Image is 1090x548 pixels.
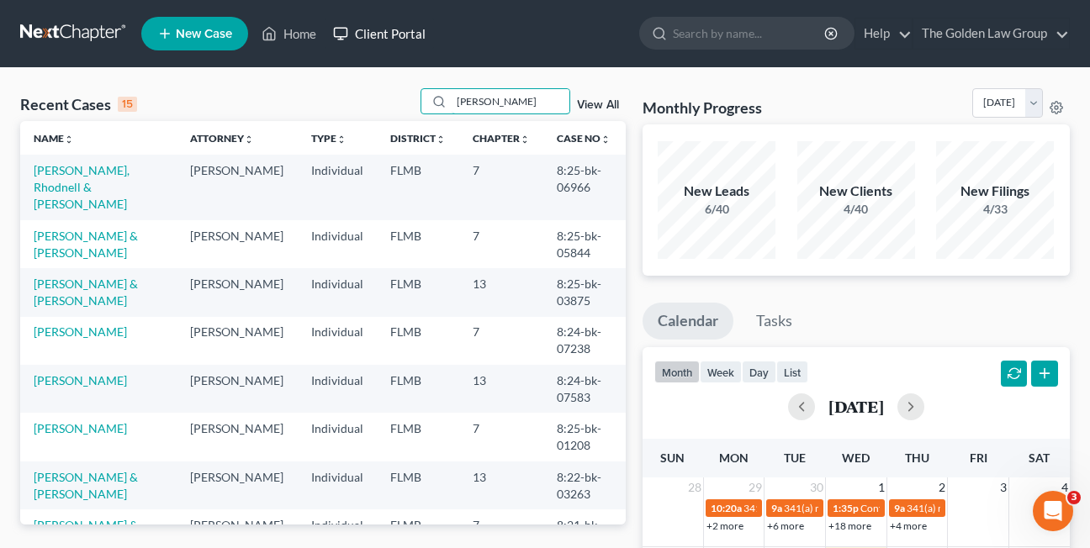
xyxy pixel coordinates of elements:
[1060,477,1070,498] span: 4
[298,461,377,509] td: Individual
[176,28,232,40] span: New Case
[833,502,859,514] span: 1:35p
[828,519,871,532] a: +18 more
[937,477,947,498] span: 2
[855,18,912,49] a: Help
[711,502,742,514] span: 10:20a
[377,413,459,461] td: FLMB
[325,18,434,49] a: Client Portal
[459,268,543,316] td: 13
[700,361,742,383] button: week
[905,451,929,465] span: Thu
[767,519,804,532] a: +6 more
[1067,491,1081,504] span: 3
[190,132,254,145] a: Attorneyunfold_more
[654,361,700,383] button: month
[20,94,137,114] div: Recent Cases
[743,502,906,514] span: 341(a) meeting for [PERSON_NAME]
[860,502,1053,514] span: Confirmation Hearing for [PERSON_NAME]
[643,97,762,118] h3: Monthly Progress
[298,317,377,365] td: Individual
[377,268,459,316] td: FLMB
[658,182,775,201] div: New Leads
[936,182,1054,201] div: New Filings
[520,134,530,145] i: unfold_more
[436,134,446,145] i: unfold_more
[298,268,377,316] td: Individual
[64,134,74,145] i: unfold_more
[298,413,377,461] td: Individual
[377,155,459,219] td: FLMB
[543,365,626,413] td: 8:24-bk-07583
[377,461,459,509] td: FLMB
[660,451,685,465] span: Sun
[177,268,298,316] td: [PERSON_NAME]
[390,132,446,145] a: Districtunfold_more
[998,477,1008,498] span: 3
[473,132,530,145] a: Chapterunfold_more
[298,220,377,268] td: Individual
[1029,451,1050,465] span: Sat
[34,132,74,145] a: Nameunfold_more
[577,99,619,111] a: View All
[543,317,626,365] td: 8:24-bk-07238
[34,163,130,211] a: [PERSON_NAME], Rhodnell & [PERSON_NAME]
[890,519,927,532] a: +4 more
[543,413,626,461] td: 8:25-bk-01208
[894,502,905,514] span: 9a
[776,361,808,383] button: list
[686,477,703,498] span: 28
[298,155,377,219] td: Individual
[377,220,459,268] td: FLMB
[658,201,775,218] div: 6/40
[336,134,347,145] i: unfold_more
[673,18,827,49] input: Search by name...
[177,365,298,413] td: [PERSON_NAME]
[34,324,127,339] a: [PERSON_NAME]
[719,451,749,465] span: Mon
[311,132,347,145] a: Typeunfold_more
[784,502,946,514] span: 341(a) meeting for [PERSON_NAME]
[808,477,825,498] span: 30
[706,519,743,532] a: +2 more
[828,398,884,415] h2: [DATE]
[377,365,459,413] td: FLMB
[177,317,298,365] td: [PERSON_NAME]
[742,361,776,383] button: day
[643,303,733,340] a: Calendar
[913,18,1069,49] a: The Golden Law Group
[601,134,611,145] i: unfold_more
[177,220,298,268] td: [PERSON_NAME]
[34,470,138,501] a: [PERSON_NAME] & [PERSON_NAME]
[741,303,807,340] a: Tasks
[970,451,987,465] span: Fri
[771,502,782,514] span: 9a
[459,220,543,268] td: 7
[459,317,543,365] td: 7
[459,155,543,219] td: 7
[557,132,611,145] a: Case Nounfold_more
[377,317,459,365] td: FLMB
[876,477,886,498] span: 1
[177,155,298,219] td: [PERSON_NAME]
[784,451,806,465] span: Tue
[298,365,377,413] td: Individual
[34,421,127,435] a: [PERSON_NAME]
[34,229,138,260] a: [PERSON_NAME] & [PERSON_NAME]
[842,451,870,465] span: Wed
[177,461,298,509] td: [PERSON_NAME]
[118,97,137,112] div: 15
[543,268,626,316] td: 8:25-bk-03875
[797,182,915,201] div: New Clients
[244,134,254,145] i: unfold_more
[253,18,325,49] a: Home
[452,89,569,113] input: Search by name...
[34,277,138,308] a: [PERSON_NAME] & [PERSON_NAME]
[459,413,543,461] td: 7
[797,201,915,218] div: 4/40
[543,220,626,268] td: 8:25-bk-05844
[1033,491,1073,531] iframe: Intercom live chat
[459,461,543,509] td: 13
[543,155,626,219] td: 8:25-bk-06966
[747,477,764,498] span: 29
